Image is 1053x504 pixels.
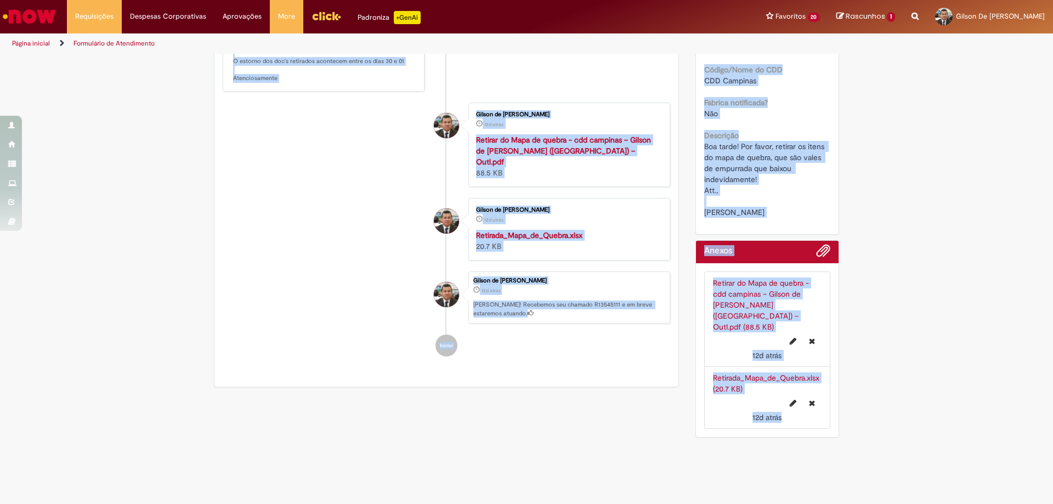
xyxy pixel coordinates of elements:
[312,8,341,24] img: click_logo_yellow_360x200.png
[752,350,782,360] span: 12d atrás
[394,11,421,24] p: +GenAi
[223,11,262,22] span: Aprovações
[482,287,501,294] time: 17/09/2025 17:39:50
[713,278,809,332] a: Retirar do Mapa de quebra - cdd campinas – Gilson de [PERSON_NAME] ([GEOGRAPHIC_DATA]) – Outl.pdf...
[1,5,58,27] img: ServiceNow
[704,98,768,107] b: Fabrica notificada?
[434,113,459,138] div: Gilson de Assis Carneiro
[358,11,421,24] div: Padroniza
[473,278,664,284] div: Gilson de [PERSON_NAME]
[476,111,659,118] div: Gilson de [PERSON_NAME]
[816,243,830,263] button: Adicionar anexos
[775,11,806,22] span: Favoritos
[73,39,155,48] a: Formulário de Atendimento
[783,332,803,350] button: Editar nome de arquivo Retirar do Mapa de quebra - cdd campinas – Gilson de Assis Carneiro (MO) –...
[223,271,670,324] li: Gilson de Assis Carneiro
[476,230,659,252] div: 20.7 KB
[476,207,659,213] div: Gilson de [PERSON_NAME]
[956,12,1045,21] span: Gilson De [PERSON_NAME]
[802,332,822,350] button: Excluir Retirar do Mapa de quebra - cdd campinas – Gilson de Assis Carneiro (MO) – Outl.pdf
[484,121,503,128] span: 12d atrás
[752,412,782,422] span: 12d atrás
[704,109,718,118] span: Não
[887,12,895,22] span: 1
[484,121,503,128] time: 17/09/2025 17:39:39
[836,12,895,22] a: Rascunhos
[75,11,114,22] span: Requisições
[808,13,820,22] span: 20
[476,230,582,240] a: Retirada_Mapa_de_Quebra.xlsx
[482,287,501,294] span: 12d atrás
[484,217,503,223] span: 12d atrás
[704,131,739,140] b: Descrição
[130,11,206,22] span: Despesas Corporativas
[12,39,50,48] a: Página inicial
[704,141,826,217] span: Boa tarde! Por favor, retirar os itens do mapa de quebra, que são vales de empurrada que baixou i...
[704,65,783,75] b: Código/Nome do CDD
[473,301,664,318] p: [PERSON_NAME]! Recebemos seu chamado R13545111 e em breve estaremos atuando.
[434,208,459,234] div: Gilson de Assis Carneiro
[476,134,659,178] div: 88.5 KB
[752,412,782,422] time: 17/09/2025 17:39:30
[704,76,756,86] span: CDD Campinas
[783,394,803,412] button: Editar nome de arquivo Retirada_Mapa_de_Quebra.xlsx
[713,373,819,394] a: Retirada_Mapa_de_Quebra.xlsx (20.7 KB)
[752,350,782,360] time: 17/09/2025 17:39:39
[846,11,885,21] span: Rascunhos
[476,135,651,167] a: Retirar do Mapa de quebra - cdd campinas – Gilson de [PERSON_NAME] ([GEOGRAPHIC_DATA]) – Outl.pdf
[704,246,732,256] h2: Anexos
[8,33,694,54] ul: Trilhas de página
[434,282,459,307] div: Gilson de Assis Carneiro
[802,394,822,412] button: Excluir Retirada_Mapa_de_Quebra.xlsx
[484,217,503,223] time: 17/09/2025 17:39:30
[278,11,295,22] span: More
